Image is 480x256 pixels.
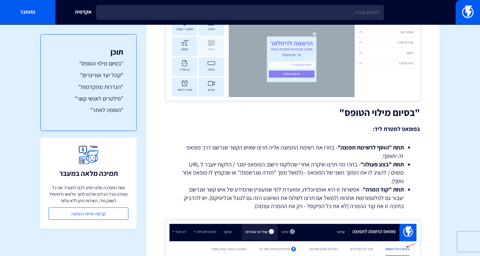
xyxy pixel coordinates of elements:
strong: תחת "הוסף לרשימת תפוצה" [338,144,404,151]
p: צוות התמיכה שלנו יסייע לכם להעביר את כל המידע מכל הכלים שלכם לתוך פלאשי ולהתחיל לשווק מיד, השירות... [49,184,128,204]
a: "בסיום מילוי הטופס" [54,59,123,68]
h3: תוכן [54,48,123,56]
input: חיפוש מהיר... [96,5,384,20]
li: - אפשרות זו היא אופציונלית, ומיועדת למי שמעוניין שהמידע של איש קשר שנרשם יעבור גם לפלטפורמות אחרו... [182,185,404,210]
strong: בפופאפ למטרת ליד: [373,125,420,133]
h2: "בסיום מילוי הטופס" [166,107,420,118]
a: "הוספה לאתר" [54,106,123,114]
a: "פילטרים לאנשי קשר" [54,94,123,103]
li: - בחרו את רשימת התפוצה אליה תרצו שאיש הקשר שנרשם דרך פופאפ זה יתווסף. [182,143,404,160]
a: "קהל יעד וטריגרים" [54,71,123,79]
h3: תמיכה מלאה במעבר [59,169,118,177]
strong: תחת "קוד המרה" [363,186,404,193]
a: קביעת שיחת הטמעה [49,207,128,220]
li: - בחרו מה תרצו שיקרה אחרי שהלקוח ירשם: הפופאפ יסגר / הלקוח יועבר ל URL מסוים / להציג לו את המסך ה... [182,160,404,185]
strong: תחת "בצע פעולה" [360,161,404,168]
a: "הגדרות מתקדמות" [54,83,123,91]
